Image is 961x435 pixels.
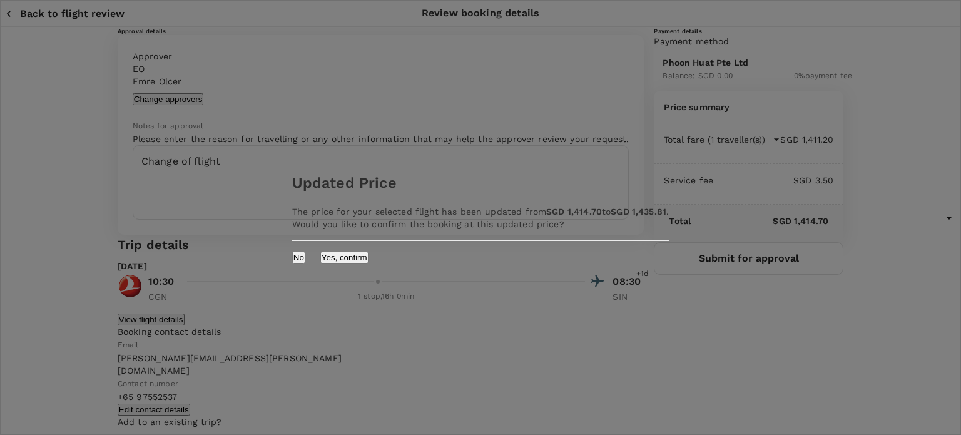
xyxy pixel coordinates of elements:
[292,205,669,218] p: The price for your selected flight has been updated from to .
[292,218,669,230] p: Would you like to confirm the booking at this updated price?
[292,171,397,195] h3: Updated Price
[292,252,305,264] button: No
[546,207,602,217] b: SGD 1,414.70
[611,207,666,217] b: SGD 1,435.81
[320,252,369,264] button: Yes, confirm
